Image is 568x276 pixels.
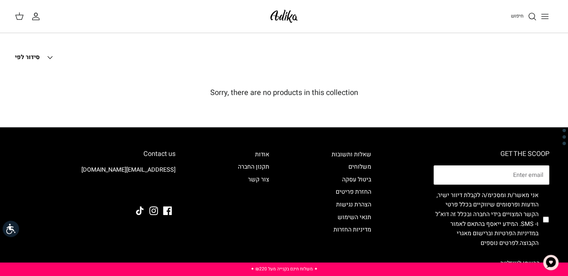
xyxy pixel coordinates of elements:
[250,266,317,272] a: ✦ משלוח חינם בקנייה מעל ₪220 ✦
[230,150,277,273] div: Secondary navigation
[238,162,269,171] a: תקנון החברה
[336,187,371,196] a: החזרת פריטים
[19,150,176,158] h6: Contact us
[81,165,176,174] a: [EMAIL_ADDRESS][DOMAIN_NAME]
[255,150,269,159] a: אודות
[15,53,40,62] span: סידור לפי
[324,150,379,273] div: Secondary navigation
[268,7,300,25] img: Adika IL
[136,206,144,215] a: Tiktok
[434,150,549,158] h6: GET THE SCOOP
[434,191,538,248] label: אני מאשר/ת ומסכימ/ה לקבלת דיוור ישיר, הודעות ופרסומים שיווקיים בכלל פרטי הקשר המצויים בידי החברה ...
[332,150,371,159] a: שאלות ותשובות
[491,254,549,273] button: הרשמי לניוזלטר
[540,251,562,274] button: צ'אט
[155,186,176,196] img: Adika IL
[537,8,553,25] button: Toggle menu
[149,206,158,215] a: Instagram
[15,88,553,97] h5: Sorry, there are no products in this collection
[511,12,537,21] a: חיפוש
[434,165,549,185] input: Email
[248,175,269,184] a: צור קשר
[336,200,371,209] a: הצהרת נגישות
[31,12,43,21] a: החשבון שלי
[348,162,371,171] a: משלוחים
[342,175,371,184] a: ביטול עסקה
[338,213,371,222] a: תנאי השימוש
[511,12,524,19] span: חיפוש
[163,206,172,215] a: Facebook
[481,239,518,248] a: לפרטים נוספים
[333,225,371,234] a: מדיניות החזרות
[15,49,55,66] button: סידור לפי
